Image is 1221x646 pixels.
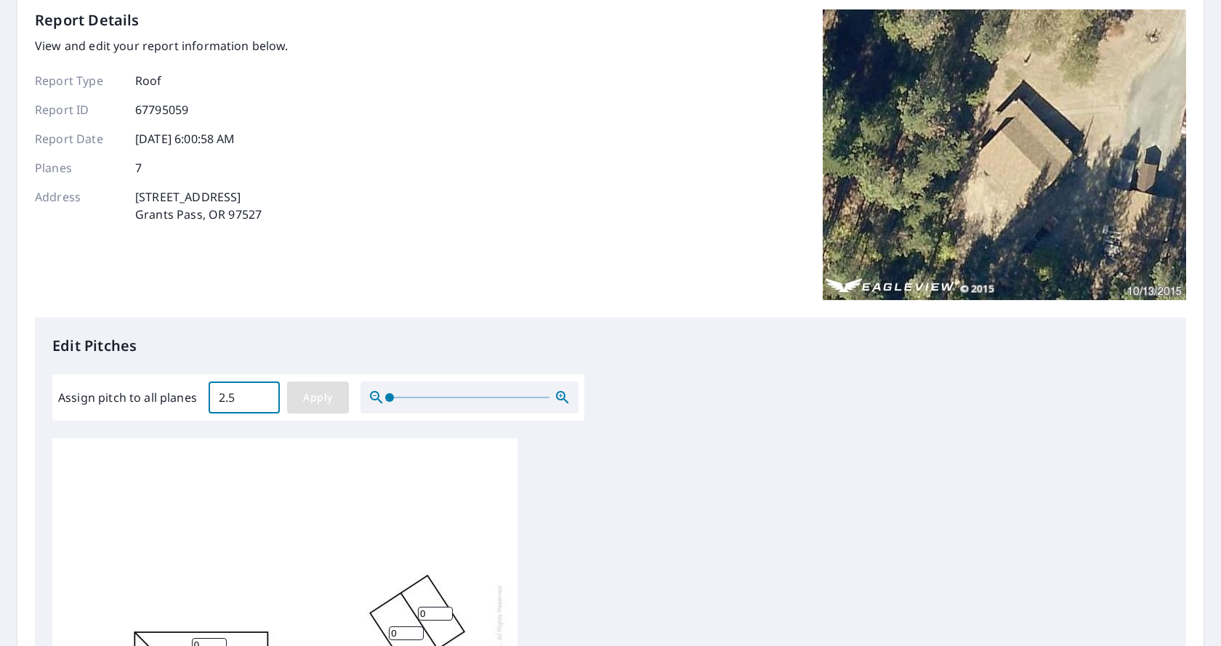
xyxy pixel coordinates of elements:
[35,188,122,223] p: Address
[135,188,262,223] p: [STREET_ADDRESS] Grants Pass, OR 97527
[135,130,235,148] p: [DATE] 6:00:58 AM
[299,389,337,407] span: Apply
[823,9,1186,300] img: Top image
[135,101,188,118] p: 67795059
[35,9,140,31] p: Report Details
[35,101,122,118] p: Report ID
[135,72,162,89] p: Roof
[35,37,289,54] p: View and edit your report information below.
[35,159,122,177] p: Planes
[209,377,280,418] input: 00.0
[52,335,1169,357] p: Edit Pitches
[287,381,349,413] button: Apply
[135,159,142,177] p: 7
[58,389,197,406] label: Assign pitch to all planes
[35,72,122,89] p: Report Type
[35,130,122,148] p: Report Date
